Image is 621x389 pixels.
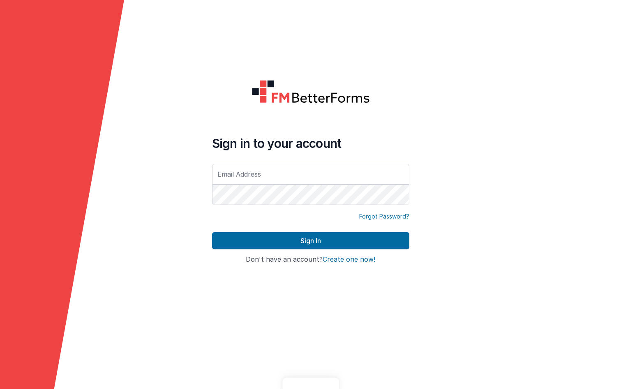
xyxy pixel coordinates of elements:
[212,164,409,184] input: Email Address
[359,212,409,221] a: Forgot Password?
[212,256,409,263] h4: Don't have an account?
[323,256,375,263] button: Create one now!
[212,136,409,151] h4: Sign in to your account
[212,232,409,249] button: Sign In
